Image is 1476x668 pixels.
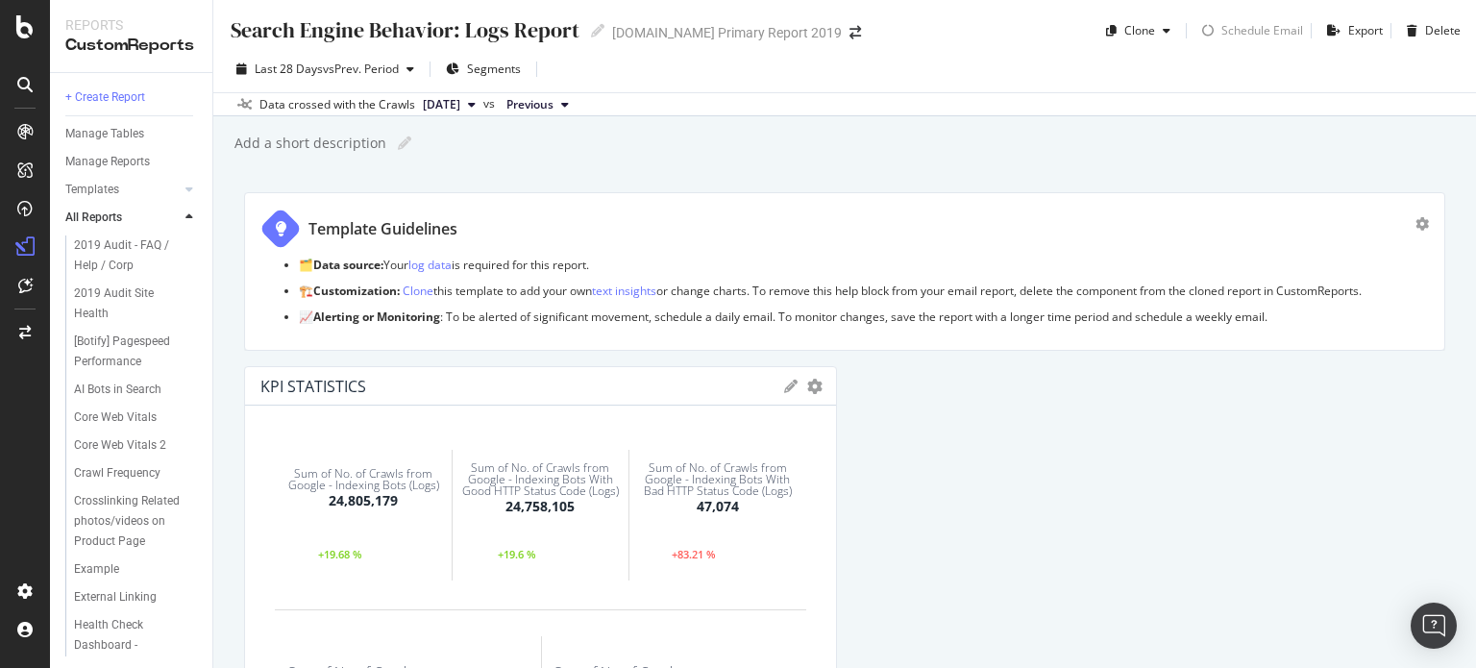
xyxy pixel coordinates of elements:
[1415,217,1429,231] div: gear
[499,93,577,116] button: Previous
[74,284,199,324] a: 2019 Audit Site Health
[1194,17,1221,44] div: loading
[74,587,157,607] div: External Linking
[408,257,452,273] a: log data
[281,468,447,491] div: Sum of No. of Crawls from Google - Indexing Bots (Logs)
[1194,15,1303,46] button: loadingSchedule Email
[592,283,656,299] a: text insights
[612,23,842,42] div: [DOMAIN_NAME] Primary Report 2019
[259,96,415,113] div: Data crossed with the Crawls
[634,462,800,497] div: Sum of No. of Crawls from Google - Indexing Bots With Bad HTTP Status Code (Logs)
[313,257,383,273] strong: Data source:
[1124,22,1155,38] div: Clone
[65,87,145,108] div: + Create Report
[74,408,157,428] div: Core Web Vitals
[74,435,199,456] a: Core Web Vitals 2
[74,284,182,324] div: 2019 Audit Site Health
[244,192,1445,351] div: Template Guidelines 🗂️Data source:Yourlog datais required for this report. 🏗️Customization: Clone...
[415,93,483,116] button: [DATE]
[74,332,186,372] div: [Botify] Pagespeed Performance
[316,550,363,559] div: +19.68 %
[65,152,150,172] div: Manage Reports
[260,377,366,396] div: KPI STATISTICS
[1399,15,1461,46] button: Delete
[1411,603,1457,649] div: Open Intercom Messenger
[438,54,529,85] button: Segments
[329,491,398,510] div: 24,805,179
[65,208,180,228] a: All Reports
[74,332,199,372] a: [Botify] Pagespeed Performance
[74,491,190,552] div: Crosslinking Related photos/videos on Product Page
[65,124,199,144] a: Manage Tables
[506,96,553,113] span: Previous
[229,15,579,45] div: Search Engine Behavior: Logs Report
[1098,15,1178,46] button: Clone
[849,26,861,39] div: arrow-right-arrow-left
[255,61,323,77] span: Last 28 Days
[403,283,433,299] a: Clone
[74,559,199,580] a: Example
[74,463,160,483] div: Crawl Frequency
[458,462,623,497] div: Sum of No. of Crawls from Google - Indexing Bots With Good HTTP Status Code (Logs)
[74,408,199,428] a: Core Web Vitals
[1221,22,1303,38] div: Schedule Email
[74,235,199,276] a: 2019 Audit - FAQ / Help / Corp
[398,136,411,150] i: Edit report name
[697,497,739,516] div: 47,074
[74,235,185,276] div: 2019 Audit - FAQ / Help / Corp
[505,497,575,516] div: 24,758,105
[1425,22,1461,38] div: Delete
[74,435,166,456] div: Core Web Vitals 2
[299,257,1429,273] p: 🗂️ Your is required for this report.
[423,96,460,113] span: 2025 Aug. 1st
[65,180,180,200] a: Templates
[483,95,499,112] span: vs
[1348,22,1383,38] div: Export
[74,559,119,580] div: Example
[65,35,197,57] div: CustomReports
[65,152,199,172] a: Manage Reports
[323,61,399,77] span: vs Prev. Period
[299,309,1429,325] p: 📈 : To be alerted of significant movement, schedule a daily email. To monitor changes, save the r...
[74,587,199,607] a: External Linking
[74,463,199,483] a: Crawl Frequency
[229,54,422,85] button: Last 28 DaysvsPrev. Period
[308,218,457,240] div: Template Guidelines
[65,15,197,35] div: Reports
[467,61,521,77] span: Segments
[299,283,1429,299] p: 🏗️ this template to add your own or change charts. To remove this help block from your email repo...
[74,380,199,400] a: AI Bots in Search
[1319,15,1383,46] button: Export
[65,124,144,144] div: Manage Tables
[494,550,541,559] div: +19.6 %
[74,491,199,552] a: Crosslinking Related photos/videos on Product Page
[65,180,119,200] div: Templates
[807,380,823,393] div: gear
[671,550,718,559] div: +83.21 %
[65,87,199,108] a: + Create Report
[233,134,386,153] div: Add a short description
[313,309,440,325] strong: Alerting or Monitoring
[65,208,122,228] div: All Reports
[591,24,604,37] i: Edit report name
[313,283,400,299] strong: Customization:
[74,380,161,400] div: AI Bots in Search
